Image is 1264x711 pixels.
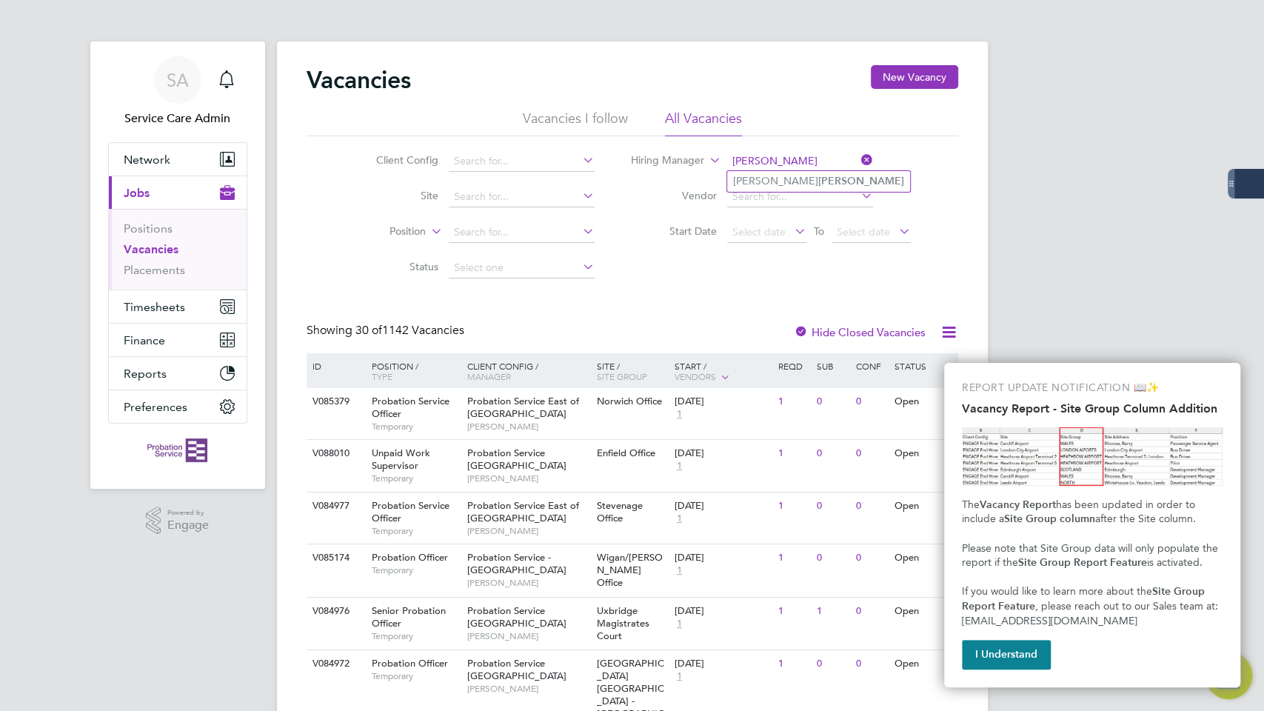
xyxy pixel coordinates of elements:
h2: Vacancies [307,65,411,95]
input: Search for... [727,151,873,172]
div: 0 [852,493,891,520]
label: Site [353,189,438,202]
div: 1 [775,440,813,467]
a: Go to account details [108,56,247,127]
div: 0 [813,493,852,520]
div: V085174 [309,544,361,572]
div: [DATE] [675,658,771,670]
div: Client Config / [464,353,593,389]
div: 1 [775,388,813,415]
div: 0 [813,544,852,572]
div: Open [891,440,955,467]
div: 1 [775,544,813,572]
div: Open [891,650,955,678]
label: Client Config [353,153,438,167]
strong: Site Group column [1004,513,1095,525]
p: REPORT UPDATE NOTIFICATION 📖✨ [962,381,1223,395]
span: Please note that Site Group data will only populate the report if the [962,542,1221,570]
label: Hiring Manager [619,153,704,168]
span: Probation Officer [371,551,447,564]
span: Temporary [371,421,460,433]
input: Search for... [449,222,595,243]
div: Vacancy Report - Site Group Column Addition [944,363,1240,687]
label: Hide Closed Vacancies [794,325,926,339]
span: Powered by [167,507,209,519]
strong: Site Group Report Feature [1018,556,1147,569]
span: Probation Service [GEOGRAPHIC_DATA] [467,604,566,630]
div: 1 [775,493,813,520]
div: 0 [813,388,852,415]
span: Probation Officer [371,657,447,670]
div: [DATE] [675,395,771,408]
span: 1 [675,564,684,577]
span: [PERSON_NAME] [467,577,589,589]
span: after the Site column. [1095,513,1196,525]
li: Vacancies I follow [523,110,628,136]
span: Select date [732,225,786,238]
span: Probation Service Officer [371,395,449,420]
span: Probation Service East of [GEOGRAPHIC_DATA] [467,499,579,524]
span: Temporary [371,525,460,537]
span: Site Group [597,370,647,382]
a: Vacancies [124,242,178,256]
span: Select date [837,225,890,238]
label: Start Date [632,224,717,238]
li: [PERSON_NAME] [727,171,910,191]
span: Senior Probation Officer [371,604,445,630]
div: V085379 [309,388,361,415]
span: Stevenage Office [597,499,643,524]
span: [PERSON_NAME] [467,630,589,642]
div: Open [891,544,955,572]
span: Probation Service Officer [371,499,449,524]
div: V084972 [309,650,361,678]
span: SA [167,70,189,90]
strong: Vacancy Report [980,498,1056,511]
span: To [809,221,829,241]
nav: Main navigation [90,41,265,489]
span: [PERSON_NAME] [467,683,589,695]
span: is activated. [1147,556,1203,569]
span: Norwich Office [597,395,662,407]
span: [PERSON_NAME] [467,473,589,484]
span: Finance [124,333,165,347]
span: Uxbridge Magistrates Court [597,604,649,642]
div: Position / [360,353,464,389]
span: Engage [167,519,209,532]
div: V084976 [309,598,361,625]
input: Search for... [449,187,595,207]
span: 30 of [355,323,382,338]
span: 1 [675,513,684,525]
div: [DATE] [675,605,771,618]
div: 0 [852,440,891,467]
a: Go to home page [108,438,247,462]
span: The [962,498,980,511]
span: Timesheets [124,300,185,314]
span: Temporary [371,670,460,682]
span: Type [371,370,392,382]
span: 1 [675,460,684,473]
div: 0 [852,544,891,572]
span: Temporary [371,564,460,576]
span: Vendors [675,370,716,382]
div: 1 [813,598,852,625]
span: Reports [124,367,167,381]
b: [PERSON_NAME] [818,175,904,187]
span: Unpaid Work Supervisor [371,447,429,472]
div: Showing [307,323,467,338]
div: [DATE] [675,500,771,513]
div: Conf [852,353,891,378]
div: 0 [852,388,891,415]
strong: Site Group Report Feature [962,585,1208,612]
div: Open [891,493,955,520]
span: Temporary [371,630,460,642]
div: ID [309,353,361,378]
span: [PERSON_NAME] [467,525,589,537]
div: 0 [852,598,891,625]
span: [PERSON_NAME] [467,421,589,433]
div: 1 [775,650,813,678]
div: Open [891,598,955,625]
div: 0 [852,650,891,678]
h2: Vacancy Report - Site Group Column Addition [962,401,1223,415]
input: Search for... [727,187,873,207]
div: V088010 [309,440,361,467]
